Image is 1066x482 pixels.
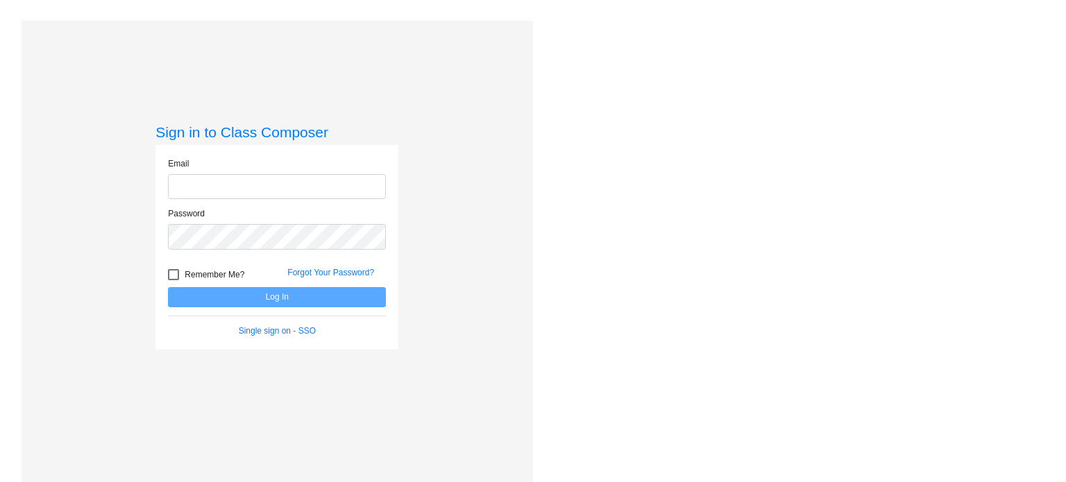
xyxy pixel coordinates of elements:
[168,157,189,170] label: Email
[155,123,398,141] h3: Sign in to Class Composer
[168,287,386,307] button: Log In
[168,207,205,220] label: Password
[185,266,244,283] span: Remember Me?
[287,268,374,277] a: Forgot Your Password?
[239,326,316,336] a: Single sign on - SSO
